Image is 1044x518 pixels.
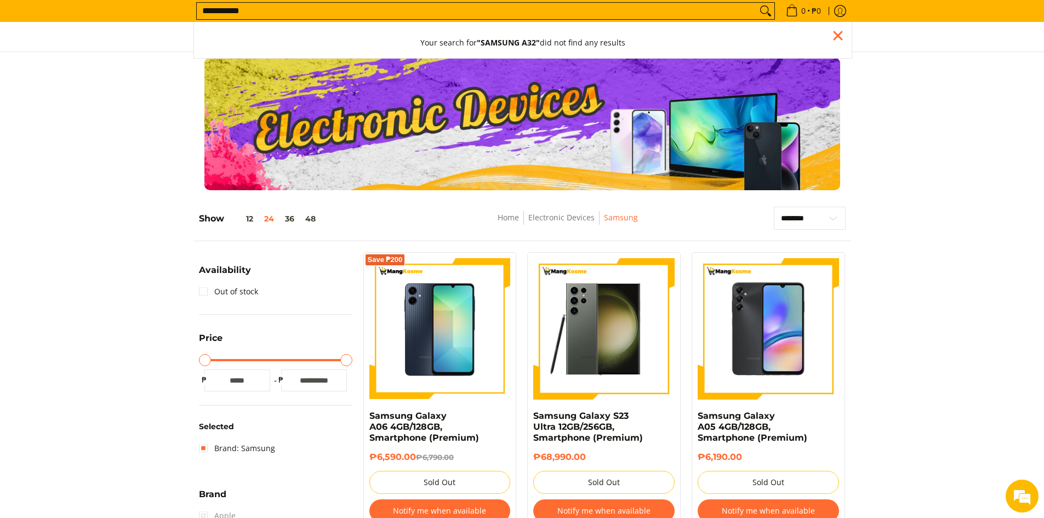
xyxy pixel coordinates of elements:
[528,212,595,223] a: Electronic Devices
[199,213,321,224] h5: Show
[830,27,846,44] div: Close pop up
[199,266,251,283] summary: Open
[368,257,403,263] span: Save ₱200
[498,212,519,223] a: Home
[369,471,511,494] button: Sold Out
[180,5,206,32] div: Minimize live chat window
[199,422,352,432] h6: Selected
[64,138,151,249] span: We're online!
[199,283,258,300] a: Out of stock
[698,471,839,494] button: Sold Out
[810,7,823,15] span: ₱0
[199,334,223,351] summary: Open
[224,214,259,223] button: 12
[300,214,321,223] button: 48
[757,3,774,19] button: Search
[698,452,839,463] h6: ₱6,190.00
[533,471,675,494] button: Sold Out
[199,490,226,507] summary: Open
[276,374,287,385] span: ₱
[604,211,638,225] span: Samsung
[199,334,223,343] span: Price
[800,7,807,15] span: 0
[698,411,807,443] a: Samsung Galaxy A05 4GB/128GB, Smartphone (Premium)
[420,211,715,236] nav: Breadcrumbs
[477,37,540,48] strong: "SAMSUNG A32"
[199,490,226,499] span: Brand
[533,411,643,443] a: Samsung Galaxy S23 Ultra 12GB/256GB, Smartphone (Premium)
[698,258,839,400] img: Samsung Galaxy A05 4GB/128GB, Smartphone (Premium)
[5,299,209,338] textarea: Type your message and hit 'Enter'
[533,452,675,463] h6: ₱68,990.00
[533,258,675,400] img: Samsung Galaxy S23 Ultra 12GB/256GB, Smartphone (Premium)
[199,266,251,275] span: Availability
[369,411,479,443] a: Samsung Galaxy A06 4GB/128GB, Smartphone (Premium)
[199,374,210,385] span: ₱
[409,27,636,58] button: Your search for"SAMSUNG A32"did not find any results
[416,453,454,462] del: ₱6,790.00
[783,5,824,17] span: •
[57,61,184,76] div: Chat with us now
[199,440,275,457] a: Brand: Samsung
[259,214,279,223] button: 24
[369,452,511,463] h6: ₱6,590.00
[279,214,300,223] button: 36
[369,258,511,400] img: samsung-a06-smartphone-full-view-mang-kosme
